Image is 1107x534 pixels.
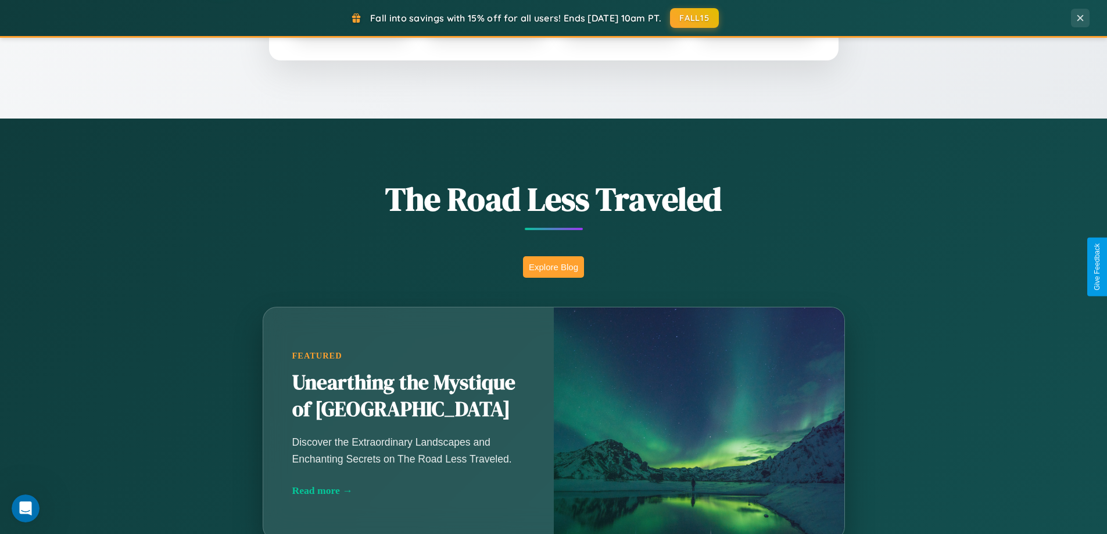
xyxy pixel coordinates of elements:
button: FALL15 [670,8,719,28]
div: Give Feedback [1093,243,1101,291]
iframe: Intercom live chat [12,494,40,522]
h1: The Road Less Traveled [205,177,902,221]
button: Explore Blog [523,256,584,278]
h2: Unearthing the Mystique of [GEOGRAPHIC_DATA] [292,370,525,423]
span: Fall into savings with 15% off for all users! Ends [DATE] 10am PT. [370,12,661,24]
p: Discover the Extraordinary Landscapes and Enchanting Secrets on The Road Less Traveled. [292,434,525,467]
div: Featured [292,351,525,361]
div: Read more → [292,485,525,497]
